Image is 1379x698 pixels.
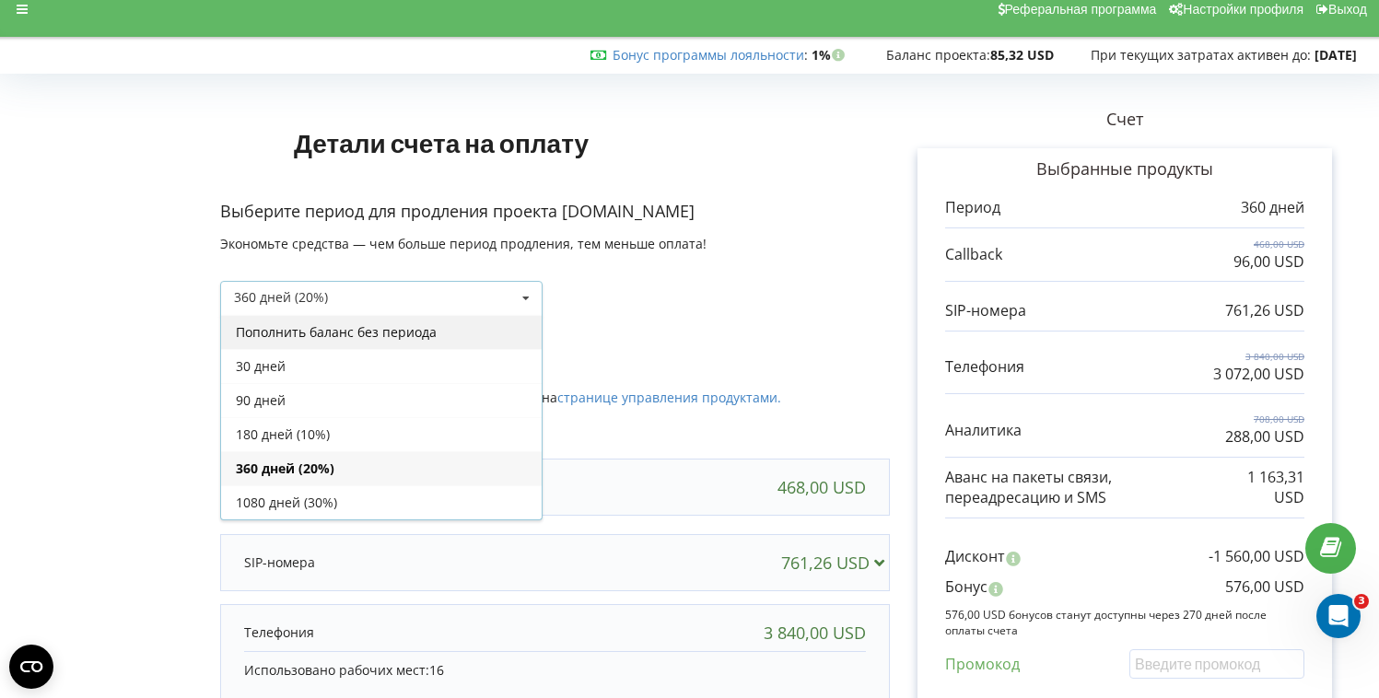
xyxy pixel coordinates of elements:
div: Пополнить баланс без периода [221,315,542,349]
iframe: Intercom live chat [1316,594,1361,638]
p: Активированные продукты [220,334,890,358]
p: Callback [945,244,1002,265]
p: Телефония [244,623,314,642]
p: Телефония [945,356,1024,378]
p: 761,26 USD [1225,300,1304,321]
span: : [613,46,808,64]
p: Выбранные продукты [945,157,1304,181]
p: 3 072,00 USD [1213,364,1304,385]
input: Введите промокод [1129,649,1304,678]
p: 576,00 USD бонусов станут доступны через 270 дней после оплаты счета [945,607,1304,638]
span: 3 [1354,594,1369,609]
div: 761,26 USD [781,553,893,572]
span: При текущих затратах активен до: [1091,46,1311,64]
div: 90 дней [221,383,542,417]
p: Аванс на пакеты связи, переадресацию и SMS [945,467,1227,509]
button: Open CMP widget [9,645,53,689]
div: 180 дней (10%) [221,417,542,451]
span: Выход [1328,2,1367,17]
a: Бонус программы лояльности [613,46,804,64]
p: Бонус [945,576,988,598]
div: 30 дней [221,349,542,383]
p: 576,00 USD [1225,576,1304,598]
strong: 1% [812,46,849,64]
strong: [DATE] [1315,46,1357,64]
a: странице управления продуктами. [557,389,781,406]
span: Настройки профиля [1183,2,1303,17]
p: Выберите период для продления проекта [DOMAIN_NAME] [220,200,890,224]
p: 708,00 USD [1225,413,1304,425]
div: 3 840,00 USD [764,623,866,642]
div: 468,00 USD [777,478,866,496]
h1: Детали счета на оплату [220,99,662,187]
span: Баланс проекта: [886,46,990,64]
span: 16 [429,661,444,679]
p: Аналитика [945,420,1022,441]
span: Экономьте средства — чем больше период продления, тем меньше оплата! [220,235,707,252]
p: 360 дней [1241,197,1304,218]
strong: 85,32 USD [990,46,1054,64]
p: 468,00 USD [1233,238,1304,250]
p: 3 840,00 USD [1213,350,1304,363]
div: 360 дней (20%) [234,291,328,304]
p: SIP-номера [244,553,315,572]
p: SIP-номера [945,300,1026,321]
p: 288,00 USD [1225,426,1304,448]
div: 1080 дней (30%) [221,485,542,519]
p: Промокод [945,654,1020,675]
p: Период [945,197,1000,218]
span: Реферальная программа [1005,2,1157,17]
p: Счет [890,108,1360,132]
p: Дисконт [945,546,1005,567]
div: 360 дней (20%) [221,451,542,485]
p: 96,00 USD [1233,251,1304,273]
p: 1 163,31 USD [1227,467,1304,509]
p: -1 560,00 USD [1209,546,1304,567]
p: Использовано рабочих мест: [244,661,866,680]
